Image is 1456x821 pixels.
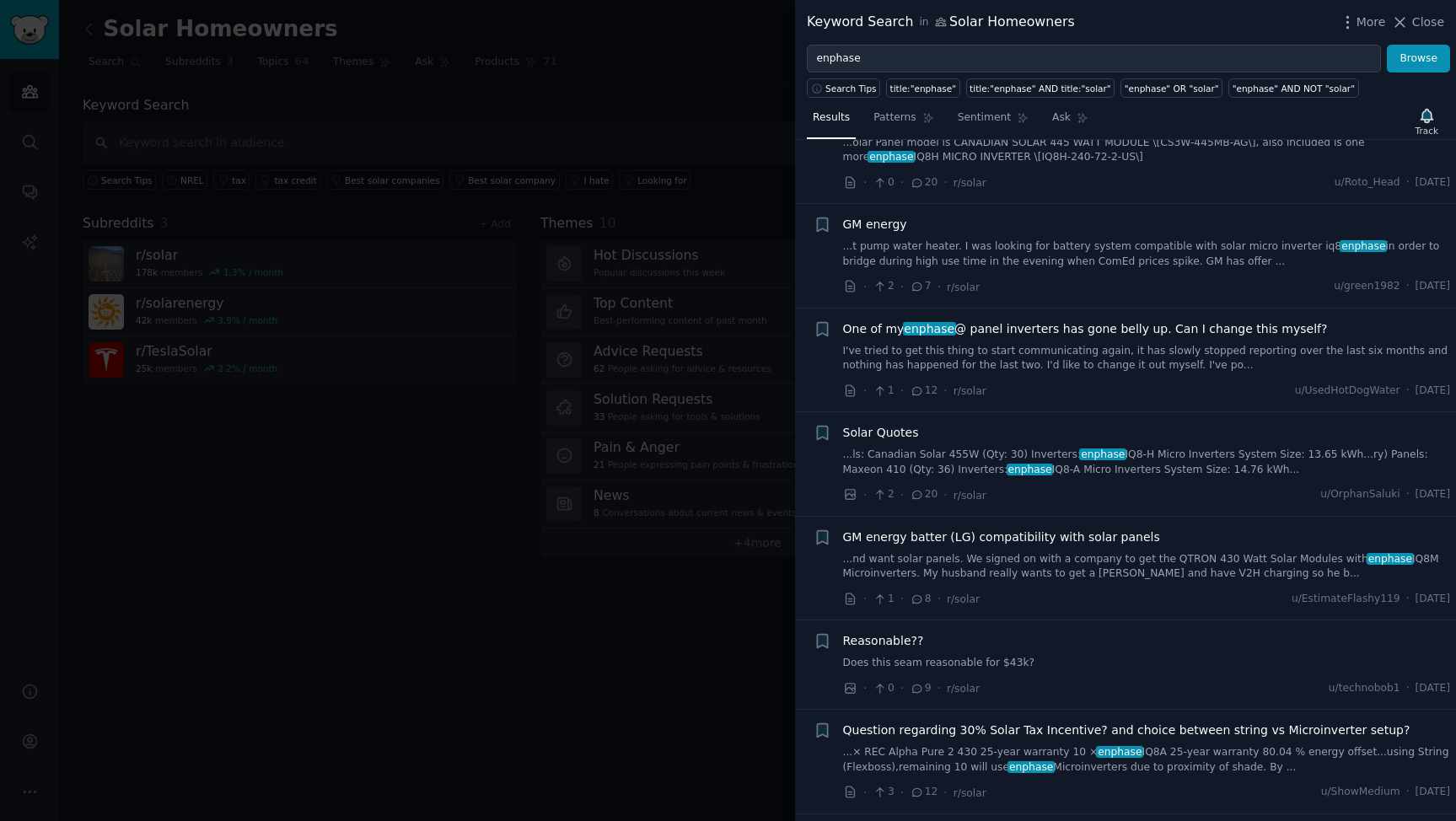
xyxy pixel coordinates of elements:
div: Keyword Search Solar Homeowners [807,12,1075,33]
a: ...× REC Alpha Pure 2 430 25-year warranty 10 ×enphaseIQ8A 25-year warranty 80.04 % energy offset... [843,745,1451,775]
span: · [863,590,867,608]
a: ...nd want solar panels. We signed on with a company to get the QTRON 430 Watt Solar Modules with... [843,552,1451,582]
a: Solar Quotes [843,424,919,442]
span: · [900,590,904,608]
a: "enphase" OR "solar" [1120,78,1222,98]
span: One of my @ panel inverters has gone belly up. Can I change this myself? [843,320,1328,338]
div: "enphase" OR "solar" [1125,83,1219,94]
span: · [1406,592,1410,607]
a: Results [807,105,856,139]
span: Results [813,110,850,126]
a: Reasonable?? [843,632,924,650]
span: [DATE] [1416,279,1450,294]
a: Patterns [868,105,939,139]
button: Track [1410,104,1444,139]
div: Track [1416,125,1438,137]
a: One of myenphase@ panel inverters has gone belly up. Can I change this myself? [843,320,1328,338]
span: · [863,784,867,802]
span: · [863,679,867,697]
span: in [919,15,928,30]
span: 2 [873,487,894,502]
span: · [943,486,947,504]
span: enphase [1340,240,1387,252]
div: "enphase" AND NOT "solar" [1233,83,1355,94]
a: Does this seam reasonable for $43k? [843,656,1451,671]
span: · [900,784,904,802]
span: [DATE] [1416,487,1450,502]
a: ...t pump water heater. I was looking for battery system compatible with solar micro inverter iq8... [843,239,1451,269]
a: GM energy [843,216,907,233]
span: · [863,278,867,296]
a: Question regarding 30% Solar Tax Incentive? and choice between string vs Microinverter setup? [843,722,1410,739]
span: More [1357,13,1386,31]
span: · [900,382,904,400]
span: 20 [910,175,938,190]
span: 12 [910,785,938,800]
div: title:"enphase" AND title:"solar" [970,83,1111,94]
span: [DATE] [1416,384,1450,399]
a: ...olar Panel model is CANADIAN SOLAR 445 WATT MODULE \[CS3W-445MB-AG\], also included is one mor... [843,136,1451,165]
span: 3 [873,785,894,800]
input: Try a keyword related to your business [807,45,1381,73]
div: title:"enphase" [890,83,957,94]
span: enphase [1096,746,1143,758]
a: title:"enphase" [886,78,960,98]
span: r/solar [954,490,986,502]
span: · [938,679,941,697]
span: enphase [868,151,915,163]
a: I've tried to get this thing to start communicating again, it has slowly stopped reporting over t... [843,344,1451,373]
span: · [863,486,867,504]
span: r/solar [954,385,986,397]
span: u/technobob1 [1329,681,1400,696]
span: · [1406,175,1410,190]
span: · [863,174,867,191]
a: title:"enphase" AND title:"solar" [966,78,1115,98]
a: "enphase" AND NOT "solar" [1228,78,1358,98]
span: · [1406,384,1410,399]
button: More [1339,13,1386,31]
span: u/ShowMedium [1321,785,1400,800]
span: · [938,278,941,296]
span: · [938,590,941,608]
span: [DATE] [1416,592,1450,607]
span: r/solar [954,787,986,799]
span: enphase [1079,448,1126,460]
span: · [1406,681,1410,696]
span: enphase [1007,464,1054,475]
span: · [943,784,947,802]
a: Ask [1046,105,1094,139]
span: r/solar [947,683,980,695]
span: u/OrphanSaluki [1320,487,1400,502]
span: 2 [873,279,894,294]
span: 7 [910,279,931,294]
span: 9 [910,681,931,696]
span: r/solar [954,177,986,189]
span: Close [1412,13,1444,31]
span: · [1406,785,1410,800]
span: enphase [1007,761,1055,773]
span: r/solar [947,282,980,293]
a: GM energy batter (LG) compatibility with solar panels [843,529,1160,546]
span: u/Roto_Head [1335,175,1400,190]
button: Close [1391,13,1444,31]
span: 12 [910,384,938,399]
span: · [900,486,904,504]
span: · [943,382,947,400]
span: Sentiment [958,110,1011,126]
span: r/solar [947,593,980,605]
button: Browse [1387,45,1450,73]
span: · [900,679,904,697]
span: u/green1982 [1334,279,1400,294]
span: 1 [873,592,894,607]
span: u/EstimateFlashy119 [1292,592,1400,607]
span: Search Tips [825,83,877,94]
a: Sentiment [952,105,1034,139]
a: ...ls: Canadian Solar 455W (Qty: 30) Inverters:enphaseIQ8-H Micro Inverters System Size: 13.65 kW... [843,448,1451,477]
span: 8 [910,592,931,607]
span: Ask [1052,110,1071,126]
